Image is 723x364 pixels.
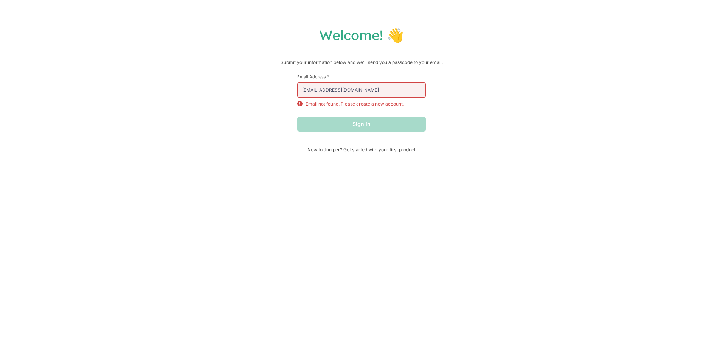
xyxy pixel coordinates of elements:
[8,59,715,66] p: Submit your information below and we'll send you a passcode to your email.
[306,101,404,107] p: Email not found. Please create a new account.
[8,26,715,44] h1: Welcome! 👋
[297,147,426,152] span: New to Juniper? Get started with your first product
[297,82,426,98] input: email@example.com
[327,74,329,79] span: This field is required.
[297,74,426,79] label: Email Address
